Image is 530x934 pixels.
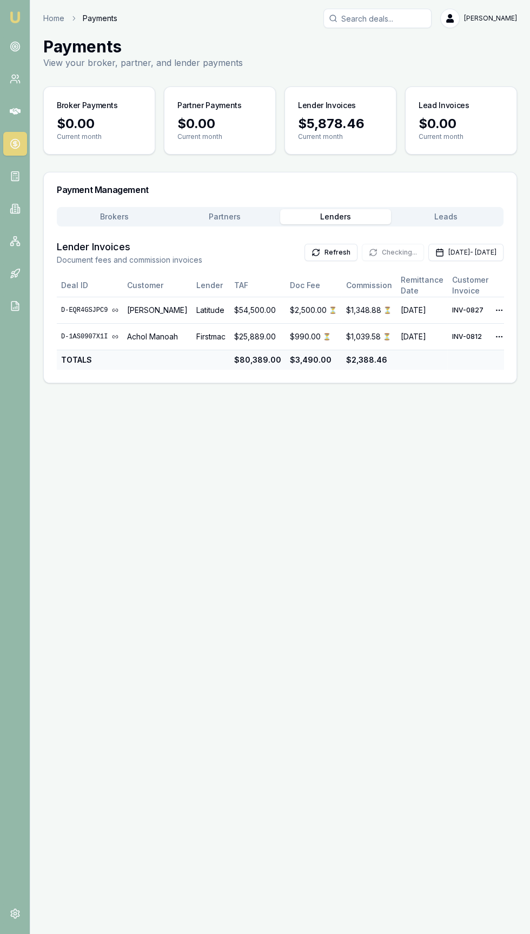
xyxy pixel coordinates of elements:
span: DB ID: cmg93tai9000pz26emgtmgab4 Xero ID: 390799cb-94d1-43ce-af34-928f2e6c90e9 [452,332,486,341]
th: Customer [123,274,192,297]
td: Latitude [192,297,230,324]
th: Lender [192,274,230,297]
h3: Partner Payments [177,100,241,111]
a: Home [43,13,64,24]
th: Customer Invoice [447,274,512,297]
div: $2,388.46 [346,355,392,365]
span: Payments [83,13,117,24]
h3: Broker Payments [57,100,118,111]
nav: breadcrumb [43,13,117,24]
th: Remittance Date [396,274,447,297]
td: [DATE] [396,297,447,324]
span: Payment Pending [383,306,391,315]
div: $0.00 [419,115,504,132]
div: $0.00 [177,115,262,132]
th: Deal ID [57,274,123,297]
td: Firstmac [192,324,230,350]
input: Search deals [323,9,432,28]
div: TOTALS [61,355,118,365]
div: $80,389.00 [234,355,281,365]
button: Brokers [59,209,170,224]
a: D-1AS0907X1I [61,332,118,341]
span: Payment Pending [323,332,331,341]
p: Document fees and commission invoices [57,255,202,265]
button: Leads [391,209,502,224]
div: $25,889.00 [234,331,281,342]
td: [PERSON_NAME] [123,297,192,324]
th: Doc Fee [286,274,341,297]
img: emu-icon-u.png [9,11,22,24]
p: Current month [177,132,262,141]
a: D-EQR4GSJPC9 [61,306,118,315]
th: Commission [341,274,396,297]
h3: Lender Invoices [298,100,356,111]
h3: Lead Invoices [419,100,469,111]
p: Current month [298,132,383,141]
div: $2,500.00 [290,305,337,316]
button: Refresh [304,244,357,261]
button: [DATE]- [DATE] [428,244,504,261]
button: Lenders [280,209,391,224]
span: Payment Pending [329,306,337,315]
p: Current month [57,132,142,141]
td: Achol Manoah [123,324,192,350]
p: View your broker, partner, and lender payments [43,56,243,69]
div: $5,878.46 [298,115,383,132]
span: DB ID: cmgdljsph0008lpj0jea4zytr Xero ID: fbffbf63-ed03-4c36-8a22-0d1e1a8bbc11 [452,306,486,315]
div: $3,490.00 [290,355,337,365]
span: Payment Pending [382,332,390,341]
div: $54,500.00 [234,305,281,316]
div: $990.00 [290,331,337,342]
h3: Lender Invoices [57,239,202,255]
th: TAF [230,274,286,297]
h3: Payment Management [57,185,504,194]
h1: Payments [43,37,243,56]
div: $1,039.58 [346,331,392,342]
p: Current month [419,132,504,141]
button: Partners [170,209,281,224]
div: $0.00 [57,115,142,132]
td: [DATE] [396,324,447,350]
span: [PERSON_NAME] [464,14,517,23]
div: $1,348.88 [346,305,392,316]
